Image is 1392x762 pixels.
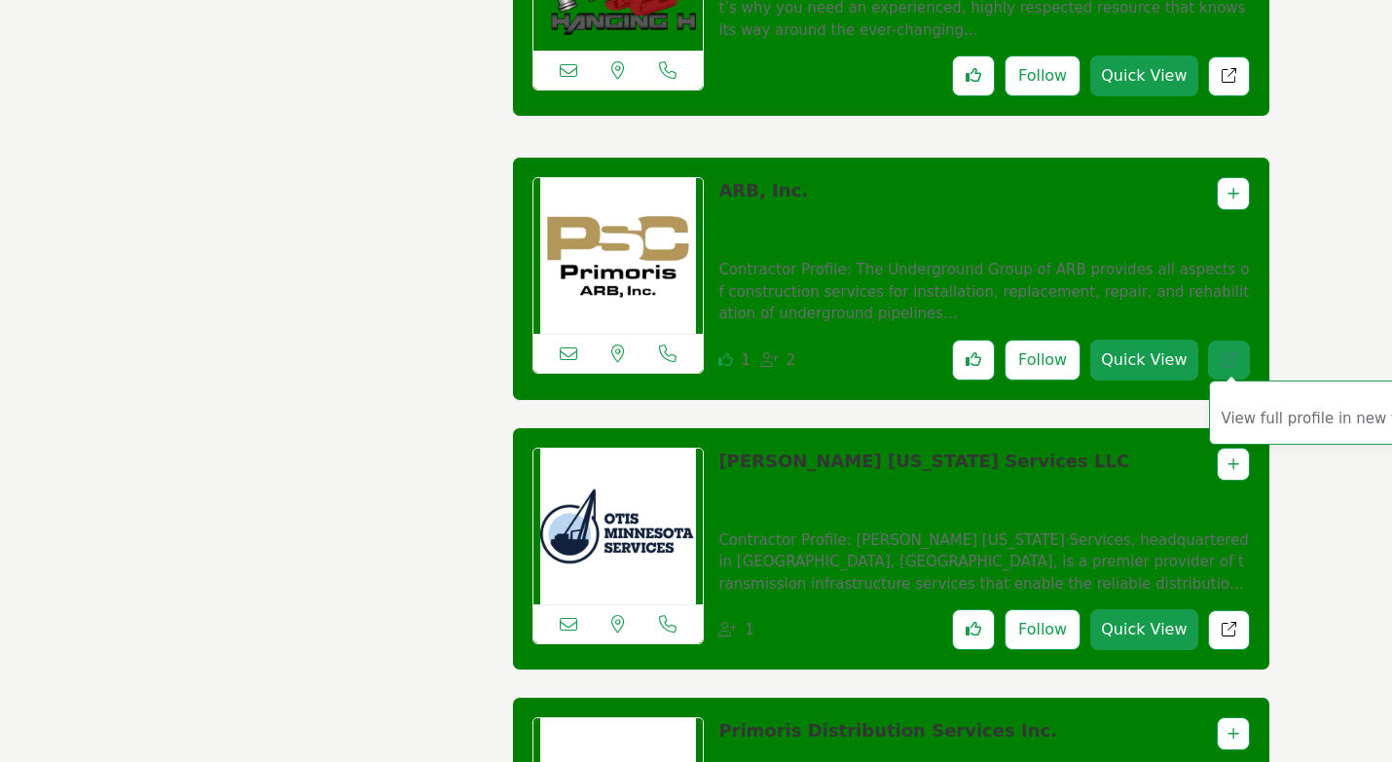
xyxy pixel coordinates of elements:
[1227,456,1239,472] a: Add To List
[952,340,995,381] button: Like listing
[718,180,808,200] a: ARB, Inc.
[741,351,751,369] span: 1
[952,55,995,96] button: Like listing
[1208,341,1250,381] a: Redirect to listing
[1090,609,1197,650] button: Quick View
[718,451,1129,471] a: [PERSON_NAME] [US_STATE] Services LLC
[952,609,995,650] button: Like listing
[1090,55,1197,96] button: Quick View
[1090,340,1197,381] button: Quick View
[533,178,704,334] img: ARB, Inc.
[718,720,1057,741] a: Primoris Distribution Services Inc.
[718,352,733,367] i: Like
[718,448,1129,513] p: Otis Minnesota Services LLC
[718,518,1249,596] a: Contractor Profile: [PERSON_NAME] [US_STATE] Services, headquartered in [GEOGRAPHIC_DATA], [GEOGR...
[718,529,1249,596] p: Contractor Profile: [PERSON_NAME] [US_STATE] Services, headquartered in [GEOGRAPHIC_DATA], [GEOGR...
[1005,340,1081,381] button: Follow
[533,449,704,604] img: Otis Minnesota Services LLC
[718,247,1249,325] a: Contractor Profile: The Underground Group of ARB provides all aspects of construction services fo...
[1227,186,1239,201] a: Add To List
[718,619,754,641] div: Followers
[1208,610,1250,650] a: Redirect to listing
[1227,726,1239,742] a: Add To List
[1208,56,1250,96] a: Redirect to listing
[760,349,796,372] div: Followers
[718,259,1249,325] p: Contractor Profile: The Underground Group of ARB provides all aspects of construction services fo...
[745,621,754,638] span: 1
[787,351,796,369] span: 2
[1005,55,1081,96] button: Follow
[1005,609,1081,650] button: Follow
[718,177,808,242] p: ARB, Inc.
